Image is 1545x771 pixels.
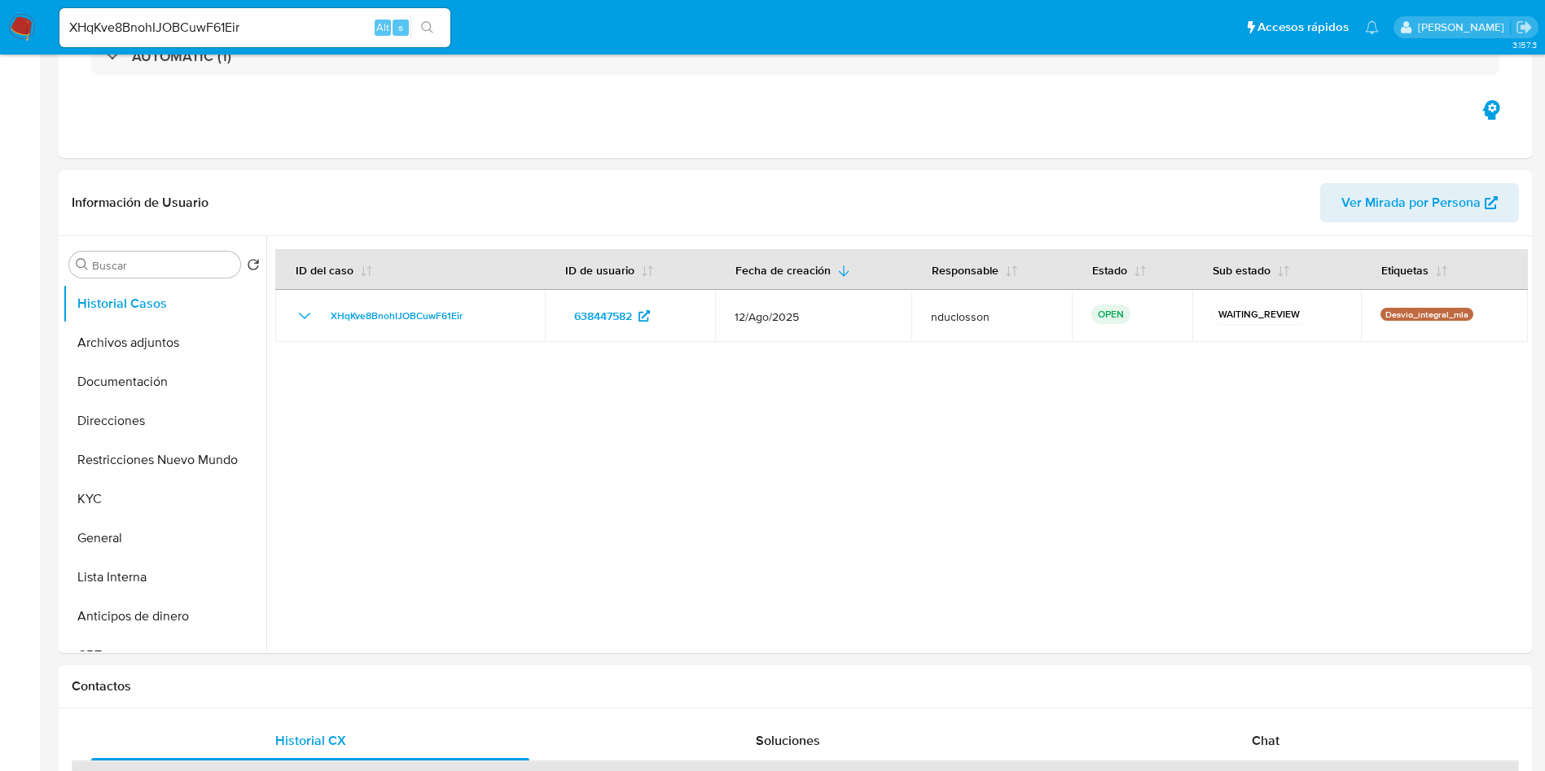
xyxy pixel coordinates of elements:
[59,17,450,38] input: Buscar usuario o caso...
[1418,20,1510,35] p: nicolas.duclosson@mercadolibre.com
[63,597,266,636] button: Anticipos de dinero
[63,636,266,675] button: CBT
[376,20,389,35] span: Alt
[72,678,1519,694] h1: Contactos
[756,731,820,750] span: Soluciones
[91,37,1499,75] div: AUTOMATIC (1)
[63,323,266,362] button: Archivos adjuntos
[1320,183,1519,222] button: Ver Mirada por Persona
[132,47,231,65] h3: AUTOMATIC (1)
[63,362,266,401] button: Documentación
[1516,19,1533,36] a: Salir
[1341,183,1481,222] span: Ver Mirada por Persona
[1512,38,1537,51] span: 3.157.3
[275,731,346,750] span: Historial CX
[410,16,444,39] button: search-icon
[63,519,266,558] button: General
[63,558,266,597] button: Lista Interna
[63,401,266,440] button: Direcciones
[247,258,260,276] button: Volver al orden por defecto
[76,258,89,271] button: Buscar
[63,284,266,323] button: Historial Casos
[398,20,403,35] span: s
[92,258,234,273] input: Buscar
[63,480,266,519] button: KYC
[1365,20,1379,34] a: Notificaciones
[72,195,208,211] h1: Información de Usuario
[1252,731,1279,750] span: Chat
[1258,19,1349,36] span: Accesos rápidos
[63,440,266,480] button: Restricciones Nuevo Mundo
